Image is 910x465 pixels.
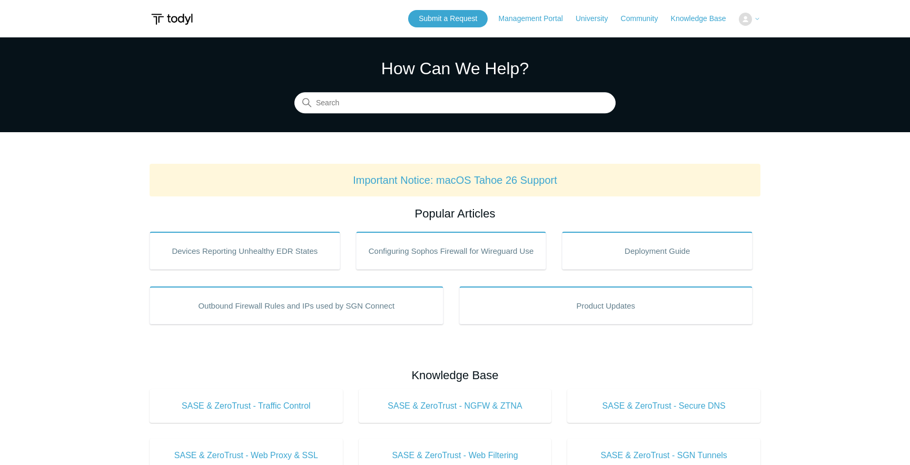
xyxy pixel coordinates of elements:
[294,93,616,114] input: Search
[374,400,536,412] span: SASE & ZeroTrust - NGFW & ZTNA
[408,10,488,27] a: Submit a Request
[567,389,760,423] a: SASE & ZeroTrust - Secure DNS
[356,232,547,270] a: Configuring Sophos Firewall for Wireguard Use
[583,400,745,412] span: SASE & ZeroTrust - Secure DNS
[150,232,340,270] a: Devices Reporting Unhealthy EDR States
[374,449,536,462] span: SASE & ZeroTrust - Web Filtering
[150,367,760,384] h2: Knowledge Base
[583,449,745,462] span: SASE & ZeroTrust - SGN Tunnels
[576,13,618,24] a: University
[459,286,753,324] a: Product Updates
[150,205,760,222] h2: Popular Articles
[294,56,616,81] h1: How Can We Help?
[165,400,327,412] span: SASE & ZeroTrust - Traffic Control
[499,13,573,24] a: Management Portal
[150,286,443,324] a: Outbound Firewall Rules and IPs used by SGN Connect
[353,174,557,186] a: Important Notice: macOS Tahoe 26 Support
[562,232,753,270] a: Deployment Guide
[150,9,194,29] img: Todyl Support Center Help Center home page
[671,13,737,24] a: Knowledge Base
[359,389,552,423] a: SASE & ZeroTrust - NGFW & ZTNA
[150,389,343,423] a: SASE & ZeroTrust - Traffic Control
[165,449,327,462] span: SASE & ZeroTrust - Web Proxy & SSL
[621,13,669,24] a: Community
